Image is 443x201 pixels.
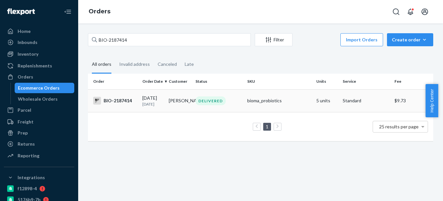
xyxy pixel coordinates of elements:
button: Help Center [425,84,438,117]
ol: breadcrumbs [83,2,116,21]
button: Integrations [4,172,74,183]
th: SKU [245,74,314,89]
th: Service [340,74,392,89]
button: Open notifications [404,5,417,18]
a: Reporting [4,151,74,161]
div: Wholesale Orders [18,96,58,102]
div: Invalid address [119,56,150,73]
a: Home [4,26,74,36]
div: Parcel [18,107,31,113]
button: Filter [255,33,293,46]
a: f12898-4 [4,183,74,194]
th: Units [314,74,340,89]
a: Freight [4,117,74,127]
div: Inventory [18,51,38,57]
td: 5 units [314,89,340,112]
div: Inbounds [18,39,37,46]
a: Wholesale Orders [15,94,75,104]
a: Returns [4,139,74,149]
div: Reporting [18,152,39,159]
div: Late [185,56,194,73]
div: All orders [92,56,111,74]
div: Canceled [158,56,177,73]
button: Open Search Box [390,5,403,18]
div: BIO-2187414 [93,97,137,105]
a: Inventory [4,49,74,59]
div: Returns [18,141,35,147]
span: 25 results per page [379,124,419,129]
td: [PERSON_NAME] [166,89,193,112]
div: Integrations [18,174,45,181]
div: Customer [169,79,190,84]
th: Status [193,74,245,89]
div: Ecommerce Orders [18,85,60,91]
a: Prep [4,128,74,138]
img: Flexport logo [7,8,35,15]
a: Orders [89,8,110,15]
div: bioma_probiotics [247,97,311,104]
div: Freight [18,119,34,125]
input: Search orders [88,33,251,46]
a: Ecommerce Orders [15,83,75,93]
p: Standard [343,97,389,104]
div: Home [18,28,31,35]
th: Order Date [140,74,166,89]
a: Page 1 is your current page [264,124,270,129]
th: Fee [392,74,433,89]
a: Inbounds [4,37,74,48]
div: f12898-4 [18,185,37,192]
button: Create order [387,33,433,46]
div: DELIVERED [195,96,226,105]
div: Prep [18,130,28,136]
a: Replenishments [4,61,74,71]
a: Parcel [4,105,74,115]
div: Create order [392,36,428,43]
button: Close Navigation [61,5,74,18]
button: Open account menu [418,5,431,18]
div: Replenishments [18,63,52,69]
div: Filter [255,36,292,43]
div: [DATE] [142,95,164,107]
div: Orders [18,74,33,80]
button: Import Orders [340,33,383,46]
td: $9.73 [392,89,433,112]
th: Order [88,74,140,89]
p: [DATE] [142,101,164,107]
a: Orders [4,72,74,82]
